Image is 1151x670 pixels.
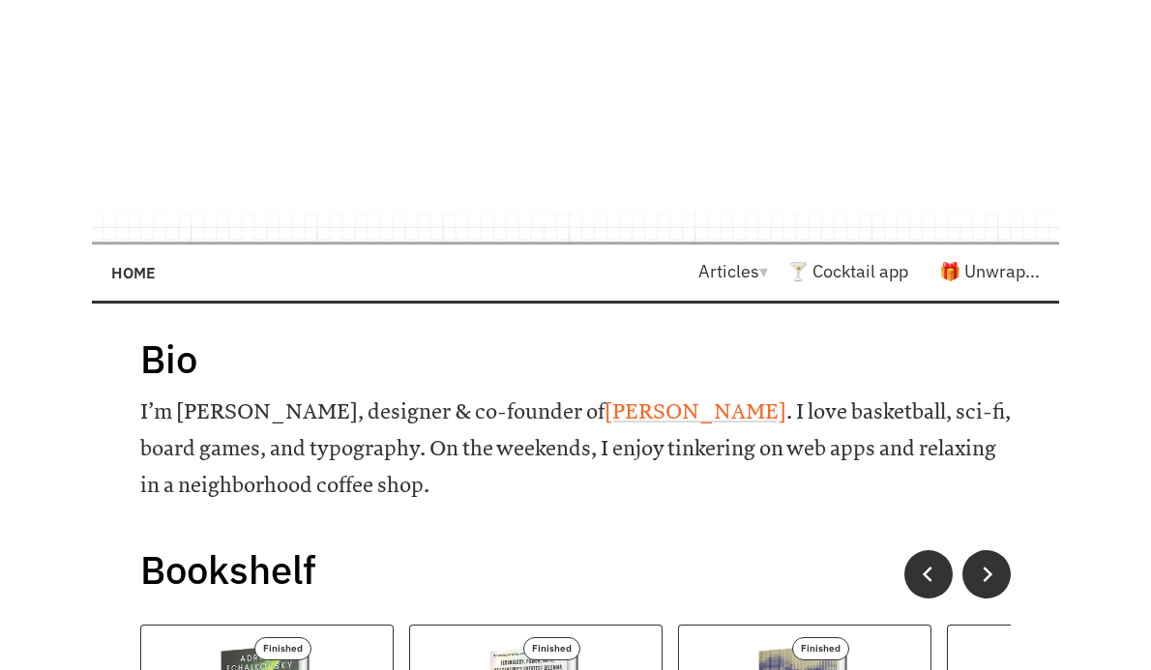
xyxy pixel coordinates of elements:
[939,260,1040,282] a: 🎁 Unwrap...
[523,637,580,660] p: Finished
[254,637,311,660] p: Finished
[140,334,1011,384] h1: Bio
[140,393,1011,504] p: I’m [PERSON_NAME], designer & co-founder of . I love basketball, sci-fi, board games, and typogra...
[759,260,768,282] span: ▾
[140,544,1011,595] h1: Bookshelf
[111,254,156,290] a: Home
[605,399,786,424] a: [PERSON_NAME]
[787,260,908,282] a: 🍸 Cocktail app
[698,260,787,282] a: Articles
[792,637,849,660] p: Finished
